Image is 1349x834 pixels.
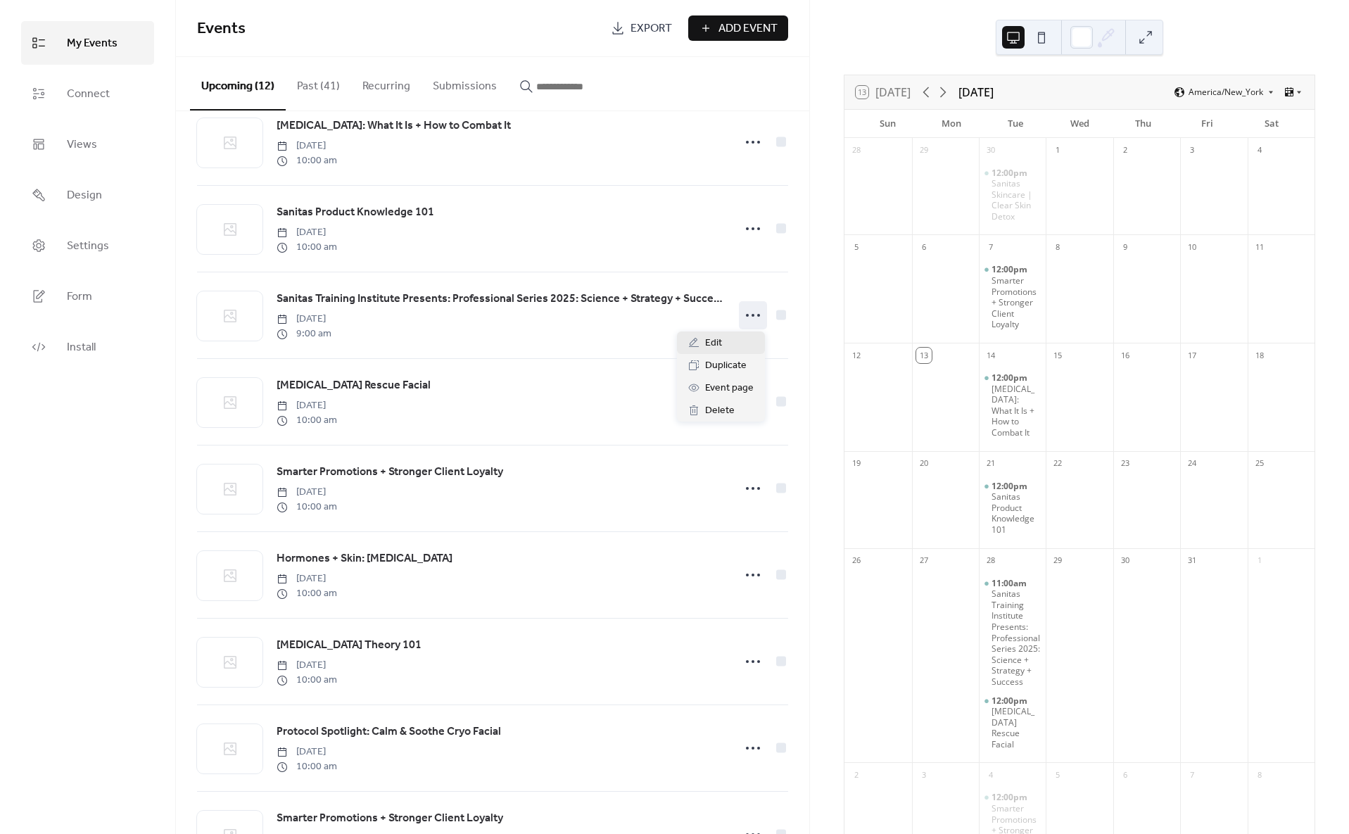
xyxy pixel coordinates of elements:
[992,491,1040,535] div: Sanitas Product Knowledge 101
[1117,239,1133,255] div: 9
[277,550,452,567] span: Hormones + Skin: [MEDICAL_DATA]
[1252,553,1267,569] div: 1
[688,15,788,41] button: Add Event
[1184,143,1200,158] div: 3
[992,178,1040,222] div: Sanitas Skincare | Clear Skin Detox
[849,239,864,255] div: 5
[958,84,994,101] div: [DATE]
[916,143,932,158] div: 29
[849,143,864,158] div: 28
[277,312,331,327] span: [DATE]
[856,110,920,138] div: Sun
[1048,110,1112,138] div: Wed
[1239,110,1303,138] div: Sat
[277,225,337,240] span: [DATE]
[916,456,932,472] div: 20
[600,15,683,41] a: Export
[67,235,109,258] span: Settings
[705,358,747,374] span: Duplicate
[983,143,999,158] div: 30
[992,792,1030,803] span: 12:00pm
[983,553,999,569] div: 28
[1252,143,1267,158] div: 4
[1117,143,1133,158] div: 2
[992,481,1030,492] span: 12:00pm
[277,204,434,221] span: Sanitas Product Knowledge 101
[277,327,331,341] span: 9:00 am
[277,377,431,394] span: [MEDICAL_DATA] Rescue Facial
[916,348,932,363] div: 13
[1252,767,1267,783] div: 8
[277,745,337,759] span: [DATE]
[1175,110,1239,138] div: Fri
[1050,553,1065,569] div: 29
[992,168,1030,179] span: 12:00pm
[277,724,501,740] span: Protocol Spotlight: Calm & Soothe Cryo Facial
[983,767,999,783] div: 4
[286,57,351,109] button: Past (41)
[277,723,501,741] a: Protocol Spotlight: Calm & Soothe Cryo Facial
[277,413,337,428] span: 10:00 am
[1117,553,1133,569] div: 30
[277,673,337,688] span: 10:00 am
[277,637,422,654] span: [MEDICAL_DATA] Theory 101
[983,239,999,255] div: 7
[21,122,154,166] a: Views
[916,767,932,783] div: 3
[277,759,337,774] span: 10:00 am
[1117,767,1133,783] div: 6
[277,291,725,308] span: Sanitas Training Institute Presents: Professional Series 2025: Science + Strategy + Success
[1050,143,1065,158] div: 1
[277,571,337,586] span: [DATE]
[992,695,1030,707] span: 12:00pm
[916,239,932,255] div: 6
[277,139,337,153] span: [DATE]
[21,173,154,217] a: Design
[277,658,337,673] span: [DATE]
[983,348,999,363] div: 14
[705,403,735,419] span: Delete
[1184,239,1200,255] div: 10
[277,485,337,500] span: [DATE]
[979,264,1046,330] div: Smarter Promotions + Stronger Client Loyalty
[21,274,154,318] a: Form
[992,264,1030,275] span: 12:00pm
[979,372,1046,438] div: Inflammaging: What It Is + How to Combat It
[277,203,434,222] a: Sanitas Product Knowledge 101
[21,72,154,115] a: Connect
[979,695,1046,750] div: Dry Skin Rescue Facial
[277,636,422,655] a: [MEDICAL_DATA] Theory 101
[422,57,508,109] button: Submissions
[277,153,337,168] span: 10:00 am
[67,184,102,207] span: Design
[849,456,864,472] div: 19
[992,384,1040,438] div: [MEDICAL_DATA]: What It Is + How to Combat It
[277,290,725,308] a: Sanitas Training Institute Presents: Professional Series 2025: Science + Strategy + Success
[1184,553,1200,569] div: 31
[979,578,1046,688] div: Sanitas Training Institute Presents: Professional Series 2025: Science + Strategy + Success
[1117,456,1133,472] div: 23
[277,240,337,255] span: 10:00 am
[992,372,1030,384] span: 12:00pm
[920,110,984,138] div: Mon
[849,553,864,569] div: 26
[705,380,754,397] span: Event page
[277,809,503,828] a: Smarter Promotions + Stronger Client Loyalty
[277,117,511,135] a: [MEDICAL_DATA]: What It Is + How to Combat It
[277,118,511,134] span: [MEDICAL_DATA]: What It Is + How to Combat It
[631,20,672,37] span: Export
[67,83,110,106] span: Connect
[21,21,154,65] a: My Events
[277,377,431,395] a: [MEDICAL_DATA] Rescue Facial
[277,810,503,827] span: Smarter Promotions + Stronger Client Loyalty
[992,588,1040,687] div: Sanitas Training Institute Presents: Professional Series 2025: Science + Strategy + Success
[277,398,337,413] span: [DATE]
[992,578,1029,589] span: 11:00am
[979,168,1046,222] div: Sanitas Skincare | Clear Skin Detox
[351,57,422,109] button: Recurring
[277,464,503,481] span: Smarter Promotions + Stronger Client Loyalty
[190,57,286,110] button: Upcoming (12)
[992,275,1040,330] div: Smarter Promotions + Stronger Client Loyalty
[1050,348,1065,363] div: 15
